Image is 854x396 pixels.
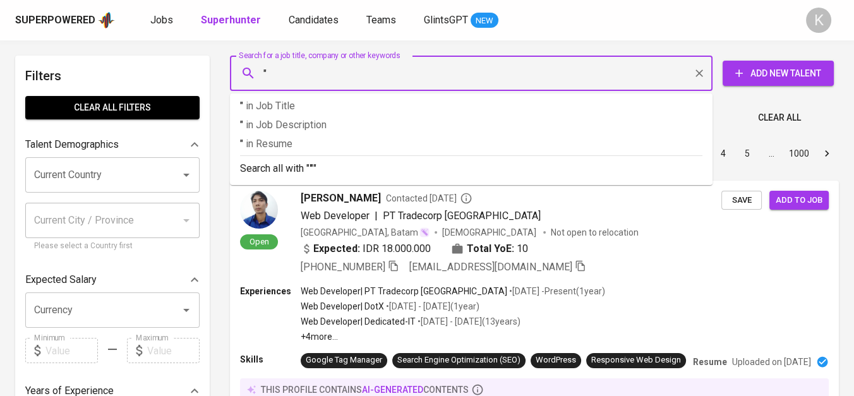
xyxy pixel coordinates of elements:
button: Go to page 1000 [785,143,813,164]
div: K [806,8,831,33]
a: Candidates [289,13,341,28]
button: Go to next page [817,143,837,164]
p: • [DATE] - [DATE] ( 13 years ) [416,315,520,328]
span: [PHONE_NUMBER] [301,261,385,273]
span: [EMAIL_ADDRESS][DOMAIN_NAME] [409,261,572,273]
button: Add New Talent [723,61,834,86]
p: this profile contains contents [261,383,469,396]
p: Skills [240,353,301,366]
span: Web Developer [301,210,370,222]
a: Teams [366,13,399,28]
p: Resume [693,356,727,368]
p: • [DATE] - Present ( 1 year ) [507,285,605,297]
a: Superhunter [201,13,263,28]
nav: pagination navigation [615,143,839,164]
p: Experiences [240,285,301,297]
b: Expected: [313,241,360,256]
p: Search all with " " [240,161,702,176]
span: Clear All [758,110,801,126]
p: Uploaded on [DATE] [732,356,811,368]
p: Expected Salary [25,272,97,287]
button: Clear All filters [25,96,200,119]
b: " [310,162,313,174]
a: Superpoweredapp logo [15,11,115,30]
p: • [DATE] - [DATE] ( 1 year ) [384,300,479,313]
a: GlintsGPT NEW [424,13,498,28]
button: Clear [690,64,708,82]
img: app logo [98,11,115,30]
button: Save [721,191,762,210]
p: " [240,99,702,114]
a: Jobs [150,13,176,28]
div: Google Tag Manager [306,354,382,366]
div: WordPress [536,354,576,366]
span: | [375,208,378,224]
span: [PERSON_NAME] [301,191,381,206]
span: in Resume [246,138,292,150]
p: Web Developer | DotX [301,300,384,313]
b: Total YoE: [467,241,514,256]
p: +4 more ... [301,330,605,343]
span: Add New Talent [733,66,824,81]
b: Superhunter [201,14,261,26]
div: … [761,147,781,160]
span: Jobs [150,14,173,26]
span: Add to job [776,193,822,208]
div: IDR 18.000.000 [301,241,431,256]
span: Candidates [289,14,339,26]
p: Talent Demographics [25,137,119,152]
input: Value [147,338,200,363]
div: Responsive Web Design [591,354,681,366]
span: Contacted [DATE] [386,192,472,205]
span: GlintsGPT [424,14,468,26]
div: Search Engine Optimization (SEO) [397,354,520,366]
img: 79e15cdec9b568eb0ba91639449b85b6.jpg [240,191,278,229]
p: Not open to relocation [551,226,639,239]
button: Go to page 4 [713,143,733,164]
button: Clear All [753,106,806,129]
span: 10 [517,241,528,256]
p: " [240,136,702,152]
span: [DEMOGRAPHIC_DATA] [442,226,538,239]
p: Web Developer | Dedicated-IT [301,315,416,328]
span: in Job Description [246,119,327,131]
span: Teams [366,14,396,26]
button: Go to page 5 [737,143,757,164]
span: Save [728,193,755,208]
p: Web Developer | PT Tradecorp [GEOGRAPHIC_DATA] [301,285,507,297]
p: " [240,117,702,133]
div: Superpowered [15,13,95,28]
span: AI-generated [362,385,423,395]
button: Add to job [769,191,829,210]
p: Please select a Country first [34,240,191,253]
div: Expected Salary [25,267,200,292]
span: in Job Title [246,100,295,112]
span: Clear All filters [35,100,189,116]
img: magic_wand.svg [419,227,430,237]
button: Open [177,166,195,184]
h6: Filters [25,66,200,86]
div: [GEOGRAPHIC_DATA], Batam [301,226,430,239]
input: Value [45,338,98,363]
svg: By Batam recruiter [460,192,472,205]
span: NEW [471,15,498,27]
span: Open [244,236,274,247]
span: PT Tradecorp [GEOGRAPHIC_DATA] [383,210,541,222]
button: Open [177,301,195,319]
div: Talent Demographics [25,132,200,157]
